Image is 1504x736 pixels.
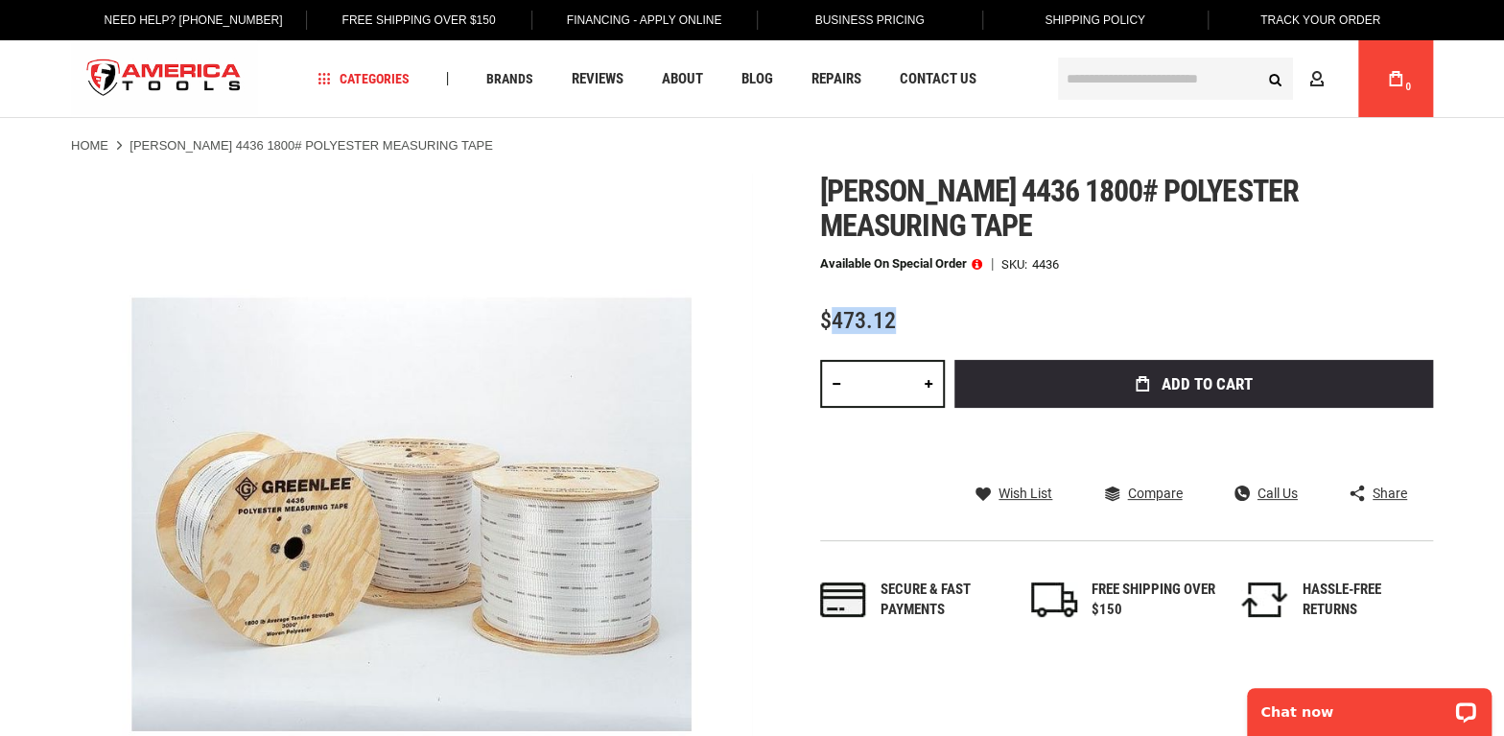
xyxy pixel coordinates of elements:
div: Secure & fast payments [881,580,1005,621]
a: Call Us [1234,485,1298,502]
span: Compare [1127,487,1182,500]
span: Categories [317,72,410,85]
button: Add to Cart [954,360,1433,408]
img: shipping [1031,582,1077,617]
a: About [653,66,712,92]
iframe: LiveChat chat widget [1234,676,1504,736]
span: Shipping Policy [1045,13,1145,27]
div: 4436 [1032,258,1059,271]
a: Categories [309,66,418,92]
span: About [662,72,703,86]
a: Contact Us [891,66,985,92]
img: returns [1241,582,1287,617]
button: Search [1257,60,1293,97]
span: Repairs [811,72,861,86]
img: America Tools [71,43,257,115]
a: Wish List [975,485,1052,502]
span: $473.12 [820,307,896,334]
a: Brands [478,66,542,92]
span: Call Us [1257,487,1298,500]
span: Share [1373,487,1407,500]
p: Available on Special Order [820,257,982,271]
span: Reviews [572,72,623,86]
a: Reviews [563,66,632,92]
a: Blog [733,66,782,92]
span: Brands [486,72,533,85]
a: Compare [1104,485,1182,502]
strong: SKU [1001,258,1032,271]
a: Home [71,137,108,154]
div: FREE SHIPPING OVER $150 [1092,580,1216,621]
span: Add to Cart [1162,376,1253,392]
span: 0 [1405,82,1411,92]
span: [PERSON_NAME] 4436 1800# polyester measuring tape [820,173,1298,244]
a: Repairs [803,66,870,92]
span: Contact Us [900,72,976,86]
a: store logo [71,43,257,115]
img: payments [820,582,866,617]
a: 0 [1377,40,1414,117]
iframe: Secure express checkout frame [951,414,1437,469]
span: Blog [741,72,773,86]
span: Wish List [999,487,1052,500]
strong: [PERSON_NAME] 4436 1800# POLYESTER MEASURING TAPE [129,138,493,153]
div: HASSLE-FREE RETURNS [1302,580,1426,621]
